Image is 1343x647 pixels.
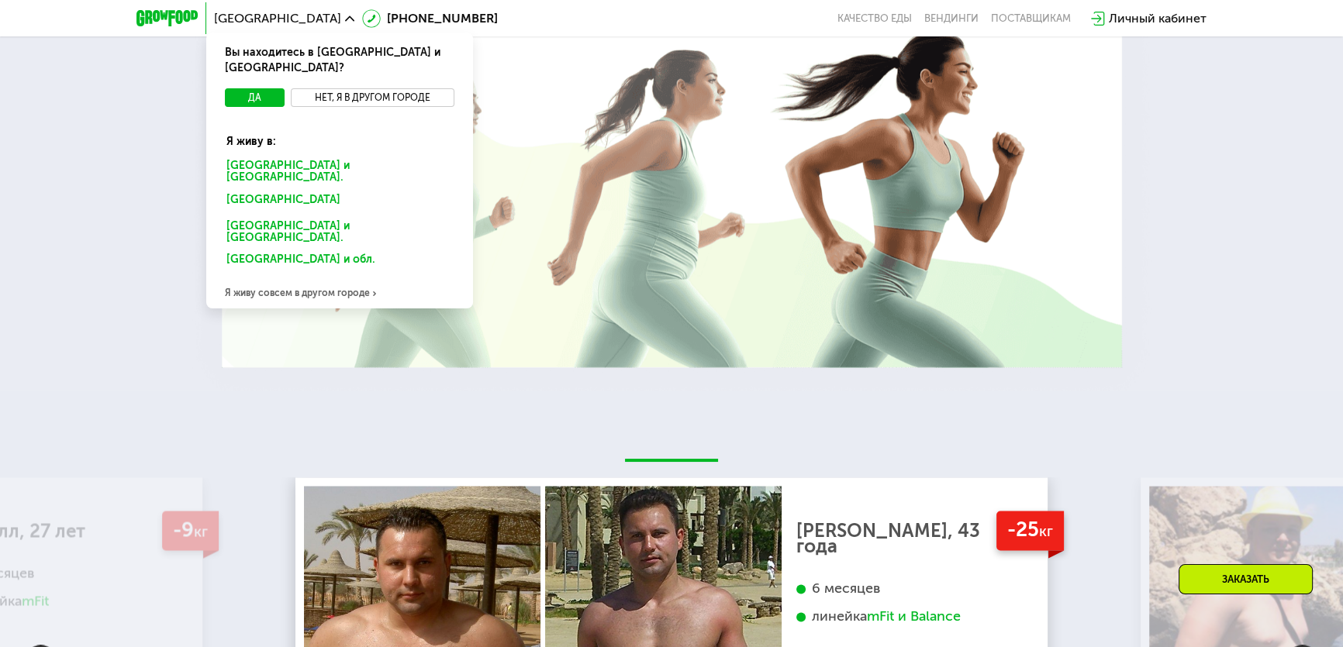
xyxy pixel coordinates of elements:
[796,580,1024,597] div: 6 месяцев
[996,511,1064,550] div: -25
[991,12,1071,25] div: поставщикам
[1109,9,1207,28] div: Личный кабинет
[206,277,473,308] div: Я живу совсем в другом городе
[1039,522,1053,540] span: кг
[216,216,464,249] div: [GEOGRAPHIC_DATA] и [GEOGRAPHIC_DATA].
[216,156,464,188] div: [GEOGRAPHIC_DATA] и [GEOGRAPHIC_DATA].
[216,250,457,274] div: [GEOGRAPHIC_DATA] и обл.
[867,607,961,625] div: mFit и Balance
[837,12,912,25] a: Качество еды
[362,9,498,28] a: [PHONE_NUMBER]
[216,190,457,215] div: [GEOGRAPHIC_DATA]
[924,12,979,25] a: Вендинги
[194,522,208,540] span: кг
[214,12,341,25] span: [GEOGRAPHIC_DATA]
[206,33,473,88] div: Вы находитесь в [GEOGRAPHIC_DATA] и [GEOGRAPHIC_DATA]?
[22,592,49,610] div: mFit
[216,122,464,150] div: Я живу в:
[225,88,285,107] button: Да
[796,607,1024,625] div: линейка
[162,511,219,550] div: -9
[796,523,1024,554] div: [PERSON_NAME], 43 года
[1179,564,1313,594] div: Заказать
[291,88,454,107] button: Нет, я в другом городе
